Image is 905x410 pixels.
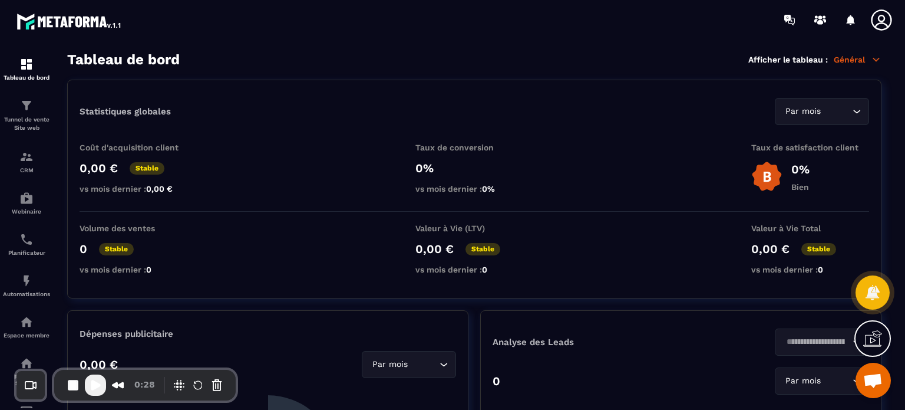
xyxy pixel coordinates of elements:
[3,291,50,297] p: Automatisations
[80,143,197,152] p: Coût d'acquisition client
[818,265,823,274] span: 0
[3,306,50,347] a: automationsautomationsEspace membre
[791,182,810,192] p: Bien
[146,184,173,193] span: 0,00 €
[493,337,681,347] p: Analyse des Leads
[775,329,869,356] div: Search for option
[415,224,533,233] p: Valeur à Vie (LTV)
[482,184,495,193] span: 0%
[3,332,50,339] p: Espace membre
[67,51,180,68] h3: Tableau de bord
[80,161,118,175] p: 0,00 €
[19,274,34,288] img: automations
[834,54,881,65] p: Général
[19,315,34,329] img: automations
[146,265,151,274] span: 0
[823,375,850,388] input: Search for option
[19,57,34,71] img: formation
[19,232,34,247] img: scheduler
[801,243,836,255] p: Stable
[3,74,50,81] p: Tableau de bord
[19,150,34,164] img: formation
[80,224,197,233] p: Volume des ventes
[465,243,500,255] p: Stable
[3,265,50,306] a: automationsautomationsAutomatisations
[856,363,891,398] div: Ouvrir le chat
[748,55,828,64] p: Afficher le tableau :
[362,351,456,378] div: Search for option
[482,265,487,274] span: 0
[751,242,790,256] p: 0,00 €
[130,162,164,175] p: Stable
[791,162,810,176] p: 0%
[99,243,134,255] p: Stable
[782,336,850,349] input: Search for option
[775,98,869,125] div: Search for option
[775,368,869,395] div: Search for option
[3,90,50,141] a: formationformationTunnel de vente Site web
[3,208,50,215] p: Webinaire
[3,116,50,132] p: Tunnel de vente Site web
[751,161,782,192] img: b-badge-o.b3b20ee6.svg
[3,347,50,395] a: social-networksocial-networkRéseaux Sociaux
[80,242,87,256] p: 0
[3,48,50,90] a: formationformationTableau de bord
[16,11,123,32] img: logo
[3,250,50,256] p: Planificateur
[410,358,437,371] input: Search for option
[751,265,869,274] p: vs mois dernier :
[80,265,197,274] p: vs mois dernier :
[415,265,533,274] p: vs mois dernier :
[3,141,50,182] a: formationformationCRM
[415,143,533,152] p: Taux de conversion
[415,242,454,256] p: 0,00 €
[3,224,50,265] a: schedulerschedulerPlanificateur
[3,373,50,386] p: Réseaux Sociaux
[782,105,823,118] span: Par mois
[80,106,171,117] p: Statistiques globales
[782,375,823,388] span: Par mois
[19,99,34,113] img: formation
[751,224,869,233] p: Valeur à Vie Total
[80,357,118,372] p: 0,00 €
[823,105,850,118] input: Search for option
[415,184,533,193] p: vs mois dernier :
[19,191,34,205] img: automations
[3,182,50,224] a: automationsautomationsWebinaire
[3,167,50,173] p: CRM
[80,184,197,193] p: vs mois dernier :
[369,358,410,371] span: Par mois
[80,329,456,339] p: Dépenses publicitaire
[19,356,34,370] img: social-network
[751,143,869,152] p: Taux de satisfaction client
[493,374,500,388] p: 0
[415,161,533,175] p: 0%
